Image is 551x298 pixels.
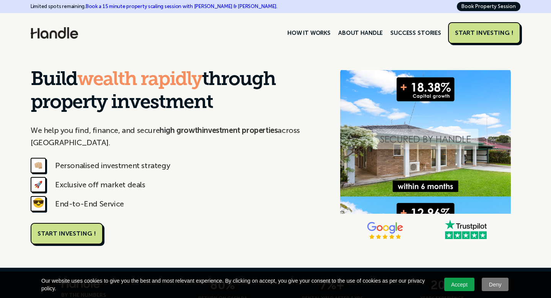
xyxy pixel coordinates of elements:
div: End-to-End Service [55,198,124,210]
strong: high growth [160,126,202,135]
div: 🚀 [31,177,46,192]
p: We help you find, finance, and secure across [GEOGRAPHIC_DATA]. [31,124,315,149]
a: ABOUT HANDLE [334,26,386,39]
span: wealth rapidly [77,70,202,90]
div: START INVESTING ! [455,29,514,37]
a: START INVESTING ! [31,223,103,244]
a: Deny [482,278,509,291]
div: Exclusive off market deals [55,178,145,191]
strong: 😎 [33,200,44,208]
a: SUCCESS STORIES [386,26,445,39]
a: Book Property Session [457,2,520,11]
h1: Build through property investment [31,69,315,115]
strong: investment properties [202,126,278,135]
div: Personalised investment strategy [55,159,170,172]
a: START INVESTING ! [448,22,520,44]
a: Book a 15 minute property scaling session with [PERSON_NAME] & [PERSON_NAME]. [86,3,277,9]
div: 👊🏼 [31,158,46,173]
a: HOW IT WORKS [284,26,334,39]
div: Limited spots remaining. [31,2,277,11]
span: Our website uses cookies to give you the best and most relevant experience. By clicking on accept... [41,277,434,292]
a: Accept [444,278,475,291]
